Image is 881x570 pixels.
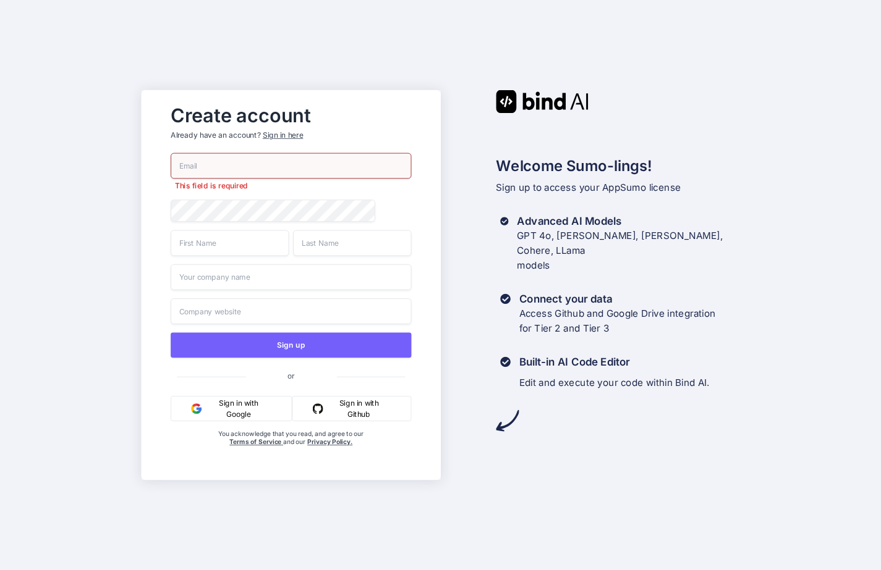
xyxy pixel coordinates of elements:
[191,403,202,414] img: google
[496,155,740,177] h2: Welcome Sumo-lings!
[519,291,715,306] h3: Connect your data
[519,354,709,369] h3: Built-in AI Code Editor
[519,375,709,390] p: Edit and execute your code within Bind AI.
[496,409,519,432] img: arrow
[171,332,411,358] button: Sign up
[171,153,411,179] input: Email
[171,264,411,290] input: Your company name
[171,130,411,140] p: Already have an account?
[229,438,283,446] a: Terms of Service
[519,306,715,336] p: Access Github and Google Drive integration for Tier 2 and Tier 3
[171,181,411,191] p: This field is required
[171,230,289,256] input: First Name
[496,90,589,113] img: Bind AI logo
[171,396,292,421] button: Sign in with Google
[307,438,352,446] a: Privacy Policy.
[292,396,411,421] button: Sign in with Github
[171,298,411,324] input: Company website
[293,230,411,256] input: Last Name
[210,430,371,472] div: You acknowledge that you read, and agree to our and our
[496,180,740,195] p: Sign up to access your AppSumo license
[171,107,411,124] h2: Create account
[517,214,740,228] h3: Advanced AI Models
[262,130,302,140] div: Sign in here
[312,403,323,414] img: github
[517,228,740,272] p: GPT 4o, [PERSON_NAME], [PERSON_NAME], Cohere, LLama models
[245,363,336,389] span: or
